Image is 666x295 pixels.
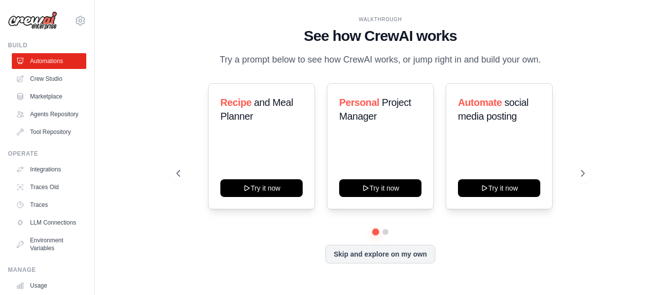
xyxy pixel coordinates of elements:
[12,53,86,69] a: Automations
[220,97,293,122] span: and Meal Planner
[220,97,251,108] span: Recipe
[458,97,528,122] span: social media posting
[12,215,86,230] a: LLM Connections
[458,97,502,108] span: Automate
[220,179,303,197] button: Try it now
[12,232,86,256] a: Environment Variables
[12,71,86,87] a: Crew Studio
[176,16,585,23] div: WALKTHROUGH
[339,97,379,108] span: Personal
[458,179,540,197] button: Try it now
[12,89,86,104] a: Marketplace
[12,278,86,294] a: Usage
[12,124,86,140] a: Tool Repository
[12,197,86,213] a: Traces
[339,97,411,122] span: Project Manager
[215,53,546,67] p: Try a prompt below to see how CrewAI works, or jump right in and build your own.
[8,266,86,274] div: Manage
[176,27,585,45] h1: See how CrewAI works
[325,245,435,263] button: Skip and explore on my own
[8,41,86,49] div: Build
[12,106,86,122] a: Agents Repository
[12,179,86,195] a: Traces Old
[339,179,421,197] button: Try it now
[8,11,57,30] img: Logo
[12,162,86,177] a: Integrations
[8,150,86,158] div: Operate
